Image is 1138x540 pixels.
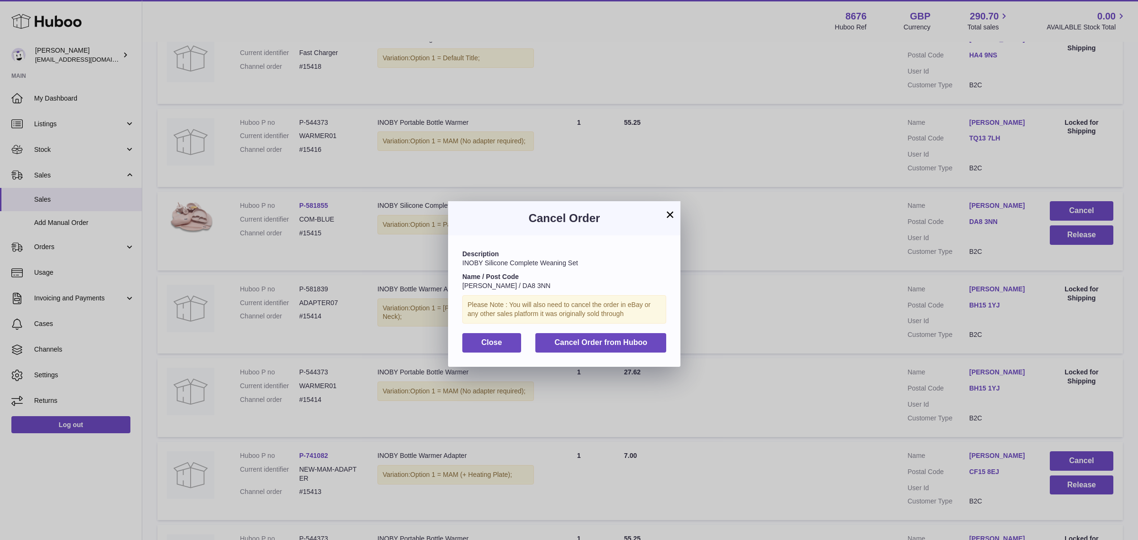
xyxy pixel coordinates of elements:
[554,338,647,346] span: Cancel Order from Huboo
[481,338,502,346] span: Close
[462,211,666,226] h3: Cancel Order
[462,282,551,289] span: [PERSON_NAME] / DA8 3NN
[462,333,521,353] button: Close
[462,259,578,267] span: INOBY Silicone Complete Weaning Set
[535,333,666,353] button: Cancel Order from Huboo
[462,250,499,258] strong: Description
[462,295,666,324] div: Please Note : You will also need to cancel the order in eBay or any other sales platform it was o...
[462,273,519,280] strong: Name / Post Code
[664,209,676,220] button: ×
